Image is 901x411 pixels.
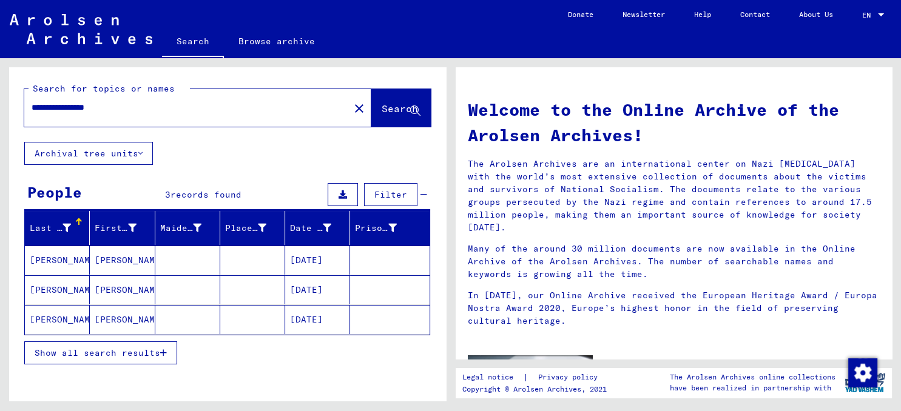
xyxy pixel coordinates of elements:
[25,275,90,304] mat-cell: [PERSON_NAME]
[25,211,90,245] mat-header-cell: Last Name
[90,305,155,334] mat-cell: [PERSON_NAME]
[468,242,880,281] p: Many of the around 30 million documents are now available in the Online Archive of the Arolsen Ar...
[290,222,331,235] div: Date of Birth
[30,222,71,235] div: Last Name
[468,97,880,148] h1: Welcome to the Online Archive of the Arolsen Archives!
[528,371,612,384] a: Privacy policy
[225,218,285,238] div: Place of Birth
[165,189,170,200] span: 3
[670,372,835,383] p: The Arolsen Archives online collections
[462,384,612,395] p: Copyright © Arolsen Archives, 2021
[225,222,266,235] div: Place of Birth
[862,11,876,19] span: EN
[347,96,371,120] button: Clear
[24,341,177,364] button: Show all search results
[95,222,136,235] div: First Name
[285,275,350,304] mat-cell: [DATE]
[352,101,366,116] mat-icon: close
[30,218,89,238] div: Last Name
[27,181,82,203] div: People
[364,183,417,206] button: Filter
[350,211,429,245] mat-header-cell: Prisoner #
[355,222,396,235] div: Prisoner #
[90,246,155,275] mat-cell: [PERSON_NAME]
[160,222,201,235] div: Maiden Name
[95,218,154,238] div: First Name
[285,211,350,245] mat-header-cell: Date of Birth
[155,211,220,245] mat-header-cell: Maiden Name
[848,358,877,387] div: Change consent
[162,27,224,58] a: Search
[462,371,523,384] a: Legal notice
[371,89,431,127] button: Search
[355,218,414,238] div: Prisoner #
[848,358,877,387] img: Change consent
[224,27,329,56] a: Browse archive
[285,246,350,275] mat-cell: [DATE]
[35,347,160,358] span: Show all search results
[24,142,153,165] button: Archival tree units
[33,83,175,94] mat-label: Search for topics or names
[462,371,612,384] div: |
[90,211,155,245] mat-header-cell: First Name
[90,275,155,304] mat-cell: [PERSON_NAME]
[25,246,90,275] mat-cell: [PERSON_NAME]
[382,102,418,115] span: Search
[170,189,241,200] span: records found
[374,189,407,200] span: Filter
[290,218,349,238] div: Date of Birth
[842,367,888,398] img: yv_logo.png
[468,289,880,327] p: In [DATE], our Online Archive received the European Heritage Award / Europa Nostra Award 2020, Eu...
[285,305,350,334] mat-cell: [DATE]
[160,218,220,238] div: Maiden Name
[25,305,90,334] mat-cell: [PERSON_NAME]
[670,383,835,393] p: have been realized in partnership with
[10,14,152,44] img: Arolsen_neg.svg
[220,211,285,245] mat-header-cell: Place of Birth
[468,158,880,234] p: The Arolsen Archives are an international center on Nazi [MEDICAL_DATA] with the world’s most ext...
